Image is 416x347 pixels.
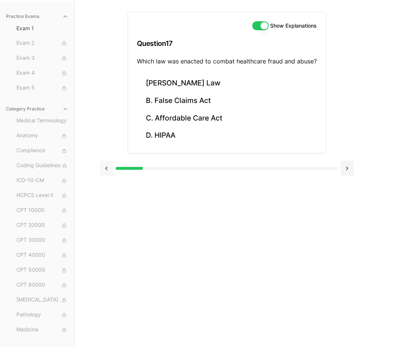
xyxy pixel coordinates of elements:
span: Coding Guidelines [16,162,68,170]
span: CPT 40000 [16,251,68,259]
button: C. Affordable Care Act [137,109,317,127]
label: Show Explanations [270,23,317,28]
p: Which law was enacted to combat healthcare fraud and abuse? [137,57,317,66]
span: CPT 50000 [16,266,68,274]
button: Exam 2 [13,37,71,49]
span: ICD-10-CM [16,176,68,185]
span: [MEDICAL_DATA] [16,296,68,304]
span: Exam 5 [16,84,68,92]
button: [PERSON_NAME] Law [137,75,317,92]
button: Exam 1 [13,22,71,34]
span: Pathology [16,311,68,319]
span: Anatomy [16,132,68,140]
button: CPT 50000 [13,264,71,276]
button: Compliance [13,145,71,157]
button: Exam 3 [13,52,71,64]
span: Compliance [16,147,68,155]
span: Exam 3 [16,54,68,62]
button: CPT 10000 [13,204,71,216]
button: Pathology [13,309,71,321]
span: Medical Terminology [16,117,68,125]
button: CPT 40000 [13,249,71,261]
button: HCPCS Level II [13,190,71,201]
button: Medical Terminology [13,115,71,127]
button: Exam 5 [13,82,71,94]
span: CPT 30000 [16,236,68,244]
button: CPT 60000 [13,279,71,291]
button: Anatomy [13,130,71,142]
button: Coding Guidelines [13,160,71,172]
button: B. False Claims Act [137,92,317,110]
button: D. HIPAA [137,127,317,144]
button: Practice Exams [3,10,71,22]
button: ICD-10-CM [13,175,71,187]
h3: Question 17 [137,32,317,54]
span: CPT 60000 [16,281,68,289]
button: Exam 4 [13,67,71,79]
button: CPT 30000 [13,234,71,246]
span: Medicine [16,326,68,334]
span: Exam 4 [16,69,68,77]
button: Medicine [13,324,71,336]
span: Exam 2 [16,39,68,47]
span: Exam 1 [16,25,68,32]
button: CPT 20000 [13,219,71,231]
span: HCPCS Level II [16,191,68,200]
button: [MEDICAL_DATA] [13,294,71,306]
span: CPT 20000 [16,221,68,229]
span: CPT 10000 [16,206,68,215]
button: Category Practice [3,103,71,115]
